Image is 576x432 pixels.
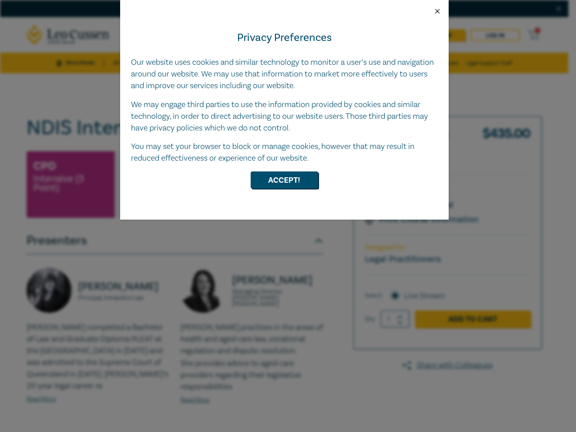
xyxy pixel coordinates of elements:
[131,99,438,134] p: We may engage third parties to use the information provided by cookies and similar technology, in...
[433,7,441,15] button: Close
[131,141,438,164] p: You may set your browser to block or manage cookies, however that may result in reduced effective...
[131,57,438,92] p: Our website uses cookies and similar technology to monitor a user’s use and navigation around our...
[131,30,438,46] h4: Privacy Preferences
[251,171,318,189] button: Accept!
